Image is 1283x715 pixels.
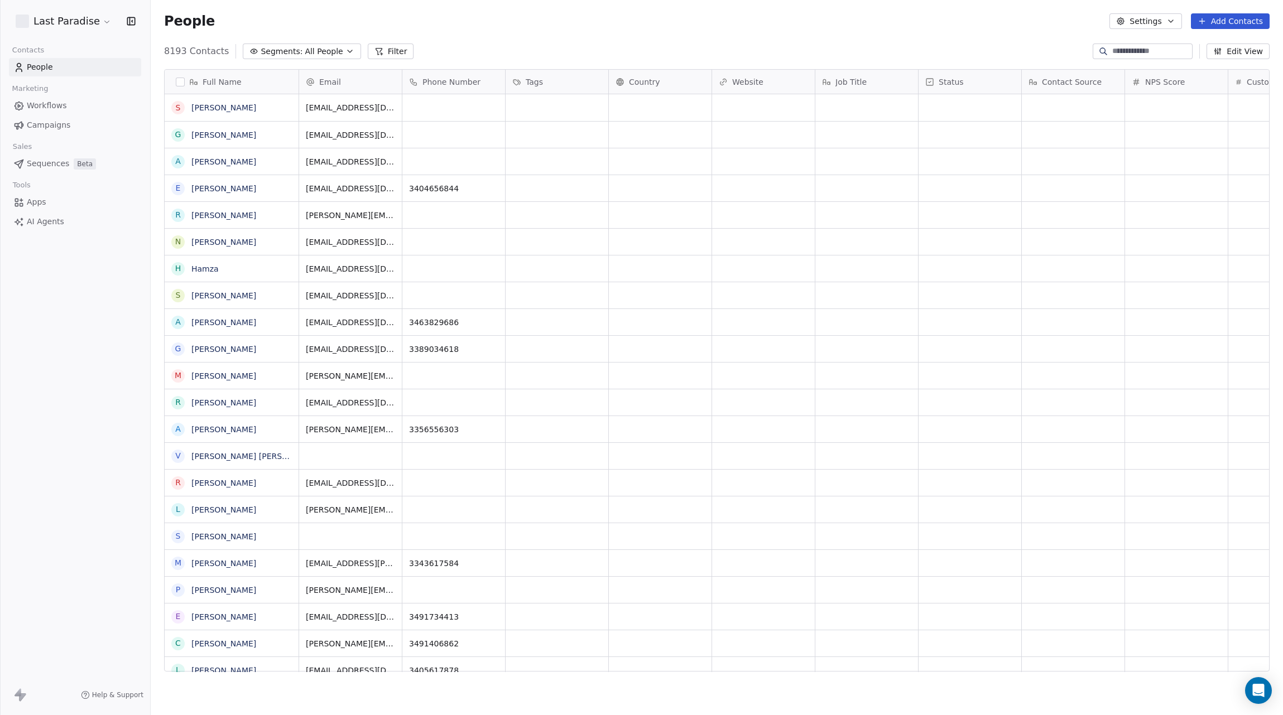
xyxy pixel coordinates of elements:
[9,58,141,76] a: People
[1022,70,1125,94] div: Contact Source
[27,158,69,170] span: Sequences
[191,559,256,568] a: [PERSON_NAME]
[526,76,543,88] span: Tags
[1042,76,1102,88] span: Contact Source
[1109,13,1181,29] button: Settings
[191,666,256,675] a: [PERSON_NAME]
[939,76,964,88] span: Status
[191,318,256,327] a: [PERSON_NAME]
[13,12,114,31] button: Last Paradise
[299,70,402,94] div: Email
[191,184,256,193] a: [PERSON_NAME]
[306,344,395,355] span: [EMAIL_ADDRESS][DOMAIN_NAME]
[306,183,395,194] span: [EMAIL_ADDRESS][DOMAIN_NAME]
[191,452,324,461] a: [PERSON_NAME] [PERSON_NAME]
[7,42,49,59] span: Contacts
[8,138,37,155] span: Sales
[409,611,498,622] span: 3491734413
[175,209,181,221] div: R
[176,530,181,542] div: S
[203,76,242,88] span: Full Name
[175,316,181,328] div: A
[175,397,181,408] div: R
[815,70,918,94] div: Job Title
[409,183,498,194] span: 3404656844
[175,343,181,355] div: G
[409,638,498,649] span: 3491406862
[191,398,256,407] a: [PERSON_NAME]
[422,76,480,88] span: Phone Number
[306,210,395,221] span: [PERSON_NAME][EMAIL_ADDRESS][DOMAIN_NAME]
[732,76,763,88] span: Website
[191,479,256,487] a: [PERSON_NAME]
[176,289,181,301] div: S
[306,397,395,408] span: [EMAIL_ADDRESS][DOMAIN_NAME]
[368,44,414,59] button: Filter
[27,119,70,131] span: Campaigns
[81,690,143,699] a: Help & Support
[609,70,712,94] div: Country
[191,291,256,300] a: [PERSON_NAME]
[191,425,256,434] a: [PERSON_NAME]
[27,100,67,112] span: Workflows
[191,211,256,220] a: [PERSON_NAME]
[175,263,181,274] div: H
[712,70,815,94] div: Website
[175,236,181,248] div: N
[306,290,395,301] span: [EMAIL_ADDRESS][DOMAIN_NAME]
[175,129,181,141] div: G
[306,263,395,274] span: [EMAIL_ADDRESS][DOMAIN_NAME]
[27,216,64,228] span: AI Agents
[409,344,498,355] span: 3389034618
[175,423,181,435] div: A
[175,557,181,569] div: m
[409,558,498,569] span: 3343617584
[191,264,219,273] a: Hamza
[306,665,395,676] span: [EMAIL_ADDRESS][DOMAIN_NAME]
[191,103,256,112] a: [PERSON_NAME]
[191,371,256,380] a: [PERSON_NAME]
[306,611,395,622] span: [EMAIL_ADDRESS][DOMAIN_NAME]
[306,129,395,141] span: [EMAIL_ADDRESS][DOMAIN_NAME]
[176,611,181,622] div: E
[191,238,256,247] a: [PERSON_NAME]
[165,94,299,672] div: grid
[306,370,395,381] span: [PERSON_NAME][EMAIL_ADDRESS][DOMAIN_NAME]
[9,96,141,115] a: Workflows
[9,212,141,231] a: AI Agents
[175,637,181,649] div: C
[919,70,1021,94] div: Status
[319,76,341,88] span: Email
[27,61,53,73] span: People
[164,13,215,30] span: People
[9,193,141,211] a: Apps
[176,504,180,515] div: L
[191,157,256,166] a: [PERSON_NAME]
[1245,677,1272,704] div: Open Intercom Messenger
[176,182,181,194] div: e
[306,236,395,248] span: [EMAIL_ADDRESS][DOMAIN_NAME]
[191,345,256,354] a: [PERSON_NAME]
[164,45,229,58] span: 8193 Contacts
[175,156,181,167] div: A
[629,76,660,88] span: Country
[306,317,395,328] span: [EMAIL_ADDRESS][DOMAIN_NAME]
[1207,44,1270,59] button: Edit View
[191,131,256,139] a: [PERSON_NAME]
[306,477,395,489] span: [EMAIL_ADDRESS][DOMAIN_NAME]
[409,317,498,328] span: 3463829686
[191,612,256,621] a: [PERSON_NAME]
[176,664,180,676] div: L
[191,505,256,514] a: [PERSON_NAME]
[191,586,256,595] a: [PERSON_NAME]
[27,196,46,208] span: Apps
[176,584,180,596] div: P
[835,76,867,88] span: Job Title
[176,102,181,114] div: S
[191,532,256,541] a: [PERSON_NAME]
[9,116,141,134] a: Campaigns
[305,46,343,57] span: All People
[165,70,299,94] div: Full Name
[9,154,141,173] a: SequencesBeta
[306,558,395,569] span: [EMAIL_ADDRESS][PERSON_NAME][DOMAIN_NAME]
